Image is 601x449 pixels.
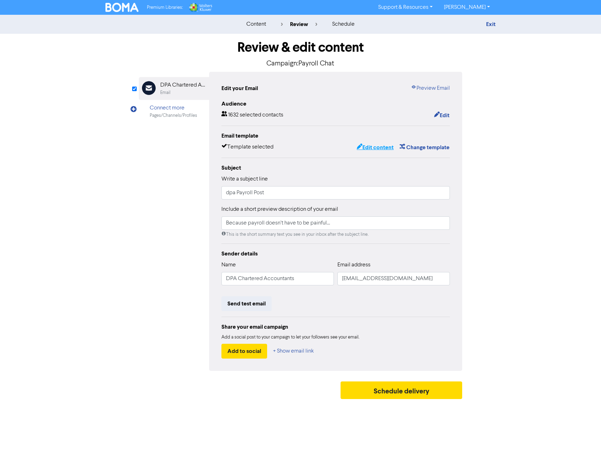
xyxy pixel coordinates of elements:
[221,261,236,269] label: Name
[221,143,273,152] div: Template selected
[139,77,209,100] div: DPA Chartered AccountantsEmail
[221,231,450,238] div: This is the short summary text you see in your inbox after the subject line.
[434,111,450,120] button: Edit
[411,84,450,93] a: Preview Email
[486,21,496,28] a: Exit
[221,344,267,359] button: Add to social
[221,249,450,258] div: Sender details
[221,205,338,214] label: Include a short preview description of your email
[150,104,197,112] div: Connect more
[221,100,450,108] div: Audience
[188,3,212,12] img: Wolters Kluwer
[139,100,209,123] div: Connect morePages/Channels/Profiles
[373,2,438,13] a: Support & Resources
[139,58,462,69] p: Campaign: Payroll Chat
[221,84,258,93] div: Edit your Email
[337,261,370,269] label: Email address
[147,5,183,10] span: Premium Libraries:
[438,2,496,13] a: [PERSON_NAME]
[160,89,170,96] div: Email
[105,3,138,12] img: BOMA Logo
[221,175,268,183] label: Write a subject line
[221,164,450,172] div: Subject
[221,334,450,341] div: Add a social post to your campaign to let your followers see your email.
[221,296,272,311] button: Send test email
[281,20,317,29] div: review
[566,415,601,449] iframe: Chat Widget
[221,323,450,331] div: Share your email campaign
[356,143,394,152] button: Edit content
[273,344,314,359] button: + Show email link
[150,112,197,119] div: Pages/Channels/Profiles
[399,143,450,152] button: Change template
[221,132,450,140] div: Email template
[139,39,462,56] h1: Review & edit content
[221,111,283,120] div: 1632 selected contacts
[332,20,355,29] div: schedule
[246,20,266,29] div: content
[341,381,462,399] button: Schedule delivery
[160,81,205,89] div: DPA Chartered Accountants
